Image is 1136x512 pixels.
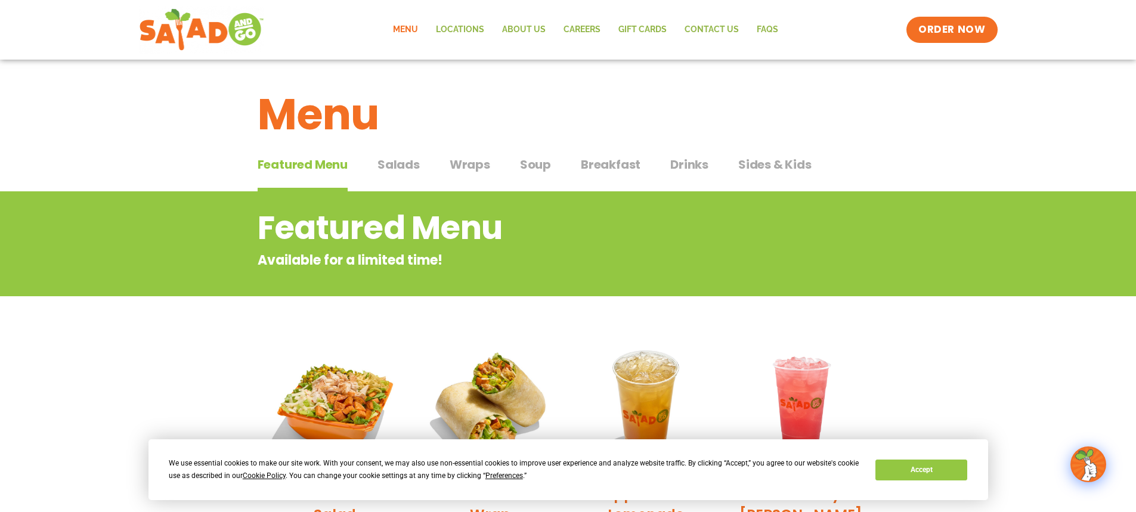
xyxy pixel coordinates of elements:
[422,337,559,474] img: Product photo for Southwest Harvest Wrap
[243,471,286,480] span: Cookie Policy
[676,16,748,44] a: Contact Us
[748,16,787,44] a: FAQs
[148,439,988,500] div: Cookie Consent Prompt
[609,16,676,44] a: GIFT CARDS
[732,337,870,474] img: Product photo for Blackberry Bramble Lemonade
[918,23,985,37] span: ORDER NOW
[555,16,609,44] a: Careers
[427,16,493,44] a: Locations
[670,156,708,173] span: Drinks
[258,156,348,173] span: Featured Menu
[258,82,879,147] h1: Menu
[520,156,551,173] span: Soup
[384,16,787,44] nav: Menu
[384,16,427,44] a: Menu
[485,471,523,480] span: Preferences
[493,16,555,44] a: About Us
[258,151,879,192] div: Tabbed content
[258,204,783,252] h2: Featured Menu
[377,156,420,173] span: Salads
[906,17,997,43] a: ORDER NOW
[1072,448,1105,481] img: wpChatIcon
[139,6,265,54] img: new-SAG-logo-768×292
[875,460,967,480] button: Accept
[169,457,861,482] div: We use essential cookies to make our site work. With your consent, we may also use non-essential ...
[577,337,715,474] img: Product photo for Apple Cider Lemonade
[267,337,404,474] img: Product photo for Southwest Harvest Salad
[258,250,783,270] p: Available for a limited time!
[738,156,812,173] span: Sides & Kids
[450,156,490,173] span: Wraps
[581,156,640,173] span: Breakfast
